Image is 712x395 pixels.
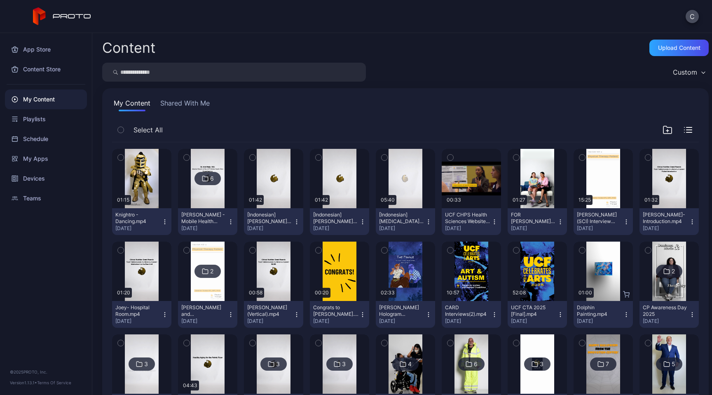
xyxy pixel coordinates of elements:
[247,304,293,317] div: Steve-BLISS (Vertical).mp4
[445,318,491,324] div: [DATE]
[643,318,689,324] div: [DATE]
[342,360,346,368] div: 3
[574,301,633,328] button: Dolphin Painting.mp4[DATE]
[379,318,425,324] div: [DATE]
[686,10,699,23] button: C
[181,304,227,317] div: Larry and Ruth Interview
[508,301,567,328] button: UCF CTA 2025 [Final].mp4[DATE]
[577,304,622,317] div: Dolphin Painting.mp4
[102,41,155,55] div: Content
[313,225,359,232] div: [DATE]
[643,225,689,232] div: [DATE]
[10,380,37,385] span: Version 1.13.1 •
[178,208,237,235] button: [PERSON_NAME] - Mobile Health Clinic[DATE]
[5,188,87,208] a: Teams
[673,68,697,76] div: Custom
[474,360,478,368] div: 6
[5,59,87,79] a: Content Store
[159,98,211,111] button: Shared With Me
[672,268,675,275] div: 2
[5,109,87,129] a: Playlists
[247,212,293,225] div: [Indonesian] Parkinson's [for ViVE].mp4
[115,225,162,232] div: [DATE]
[376,208,435,235] button: [Indonesian] [MEDICAL_DATA]_new(1).mp4[DATE]
[5,89,87,109] a: My Content
[408,360,412,368] div: 4
[379,225,425,232] div: [DATE]
[144,360,148,368] div: 3
[5,169,87,188] a: Devices
[639,301,699,328] button: CP Awareness Day 2025[DATE]
[508,208,567,235] button: FOR [PERSON_NAME] edited.mp4[DATE]
[577,318,623,324] div: [DATE]
[115,318,162,324] div: [DATE]
[181,225,227,232] div: [DATE]
[247,225,293,232] div: [DATE]
[10,369,82,375] div: © 2025 PROTO, Inc.
[112,301,171,328] button: Joey- Hospital Room.mp4[DATE]
[379,212,424,225] div: [Indonesian] cancer_new(1).mp4
[649,40,709,56] button: Upload Content
[672,360,675,368] div: 5
[313,212,358,225] div: [Indonesian] Parkinson's [for ViVE].mp4
[310,208,369,235] button: [Indonesian] [PERSON_NAME] [for ViVE].mp4[DATE]
[115,304,161,317] div: Joey- Hospital Room.mp4
[511,225,557,232] div: [DATE]
[643,304,688,317] div: CP Awareness Day 2025
[445,304,490,317] div: CARD Interviews(2).mp4
[658,45,700,51] div: Upload Content
[445,212,490,225] div: UCF CHPS Health Sciences Website Banner.mp4
[643,212,688,225] div: Joey- Introduction.mp4
[112,98,152,111] button: My Content
[37,380,71,385] a: Terms Of Service
[511,318,557,324] div: [DATE]
[181,318,227,324] div: [DATE]
[445,225,491,232] div: [DATE]
[379,304,424,317] div: Lisi Hologram Video.mp4
[244,301,303,328] button: [PERSON_NAME] (Vertical).mp4[DATE]
[442,301,501,328] button: CARD Interviews(2).mp4[DATE]
[112,208,171,235] button: Knightro - Dancing.mp4[DATE]
[181,212,227,225] div: Dr. Mejia - Mobile Health Clinic
[178,301,237,328] button: [PERSON_NAME] and [PERSON_NAME] Interview[DATE]
[669,63,709,82] button: Custom
[5,129,87,149] a: Schedule
[442,208,501,235] button: UCF CHPS Health Sciences Website Banner.mp4[DATE]
[511,212,556,225] div: FOR MARINA HOLOGRAM edited.mp4
[577,225,623,232] div: [DATE]
[310,301,369,328] button: Congrats to [PERSON_NAME].mp4[DATE]
[210,268,213,275] div: 2
[577,212,622,225] div: Adrian (SCI) Interview Resized.mp4
[540,360,543,368] div: 3
[276,360,280,368] div: 3
[574,208,633,235] button: [PERSON_NAME] (SCI) Interview Resized.mp4[DATE]
[5,149,87,169] a: My Apps
[313,304,358,317] div: Congrats to Dean Theriot.mp4
[5,40,87,59] a: App Store
[115,212,161,225] div: Knightro - Dancing.mp4
[210,175,214,182] div: 6
[511,304,556,317] div: UCF CTA 2025 [Final].mp4
[133,125,163,135] span: Select All
[639,208,699,235] button: [PERSON_NAME]- Introduction.mp4[DATE]
[244,208,303,235] button: [Indonesian] [PERSON_NAME] [for ViVE].mp4[DATE]
[606,360,609,368] div: 7
[313,318,359,324] div: [DATE]
[376,301,435,328] button: [PERSON_NAME] Hologram Video.mp4[DATE]
[247,318,293,324] div: [DATE]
